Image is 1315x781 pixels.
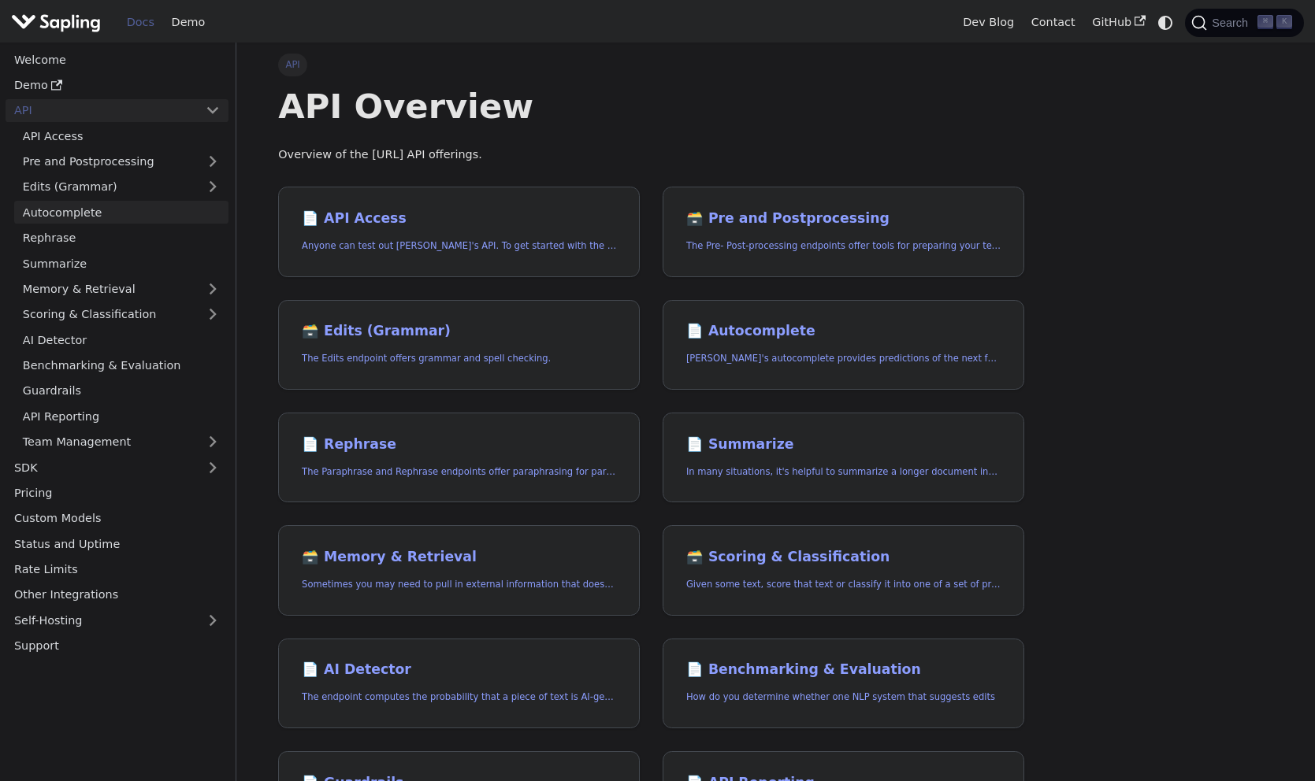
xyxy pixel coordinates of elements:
kbd: K [1276,15,1292,29]
h2: Memory & Retrieval [302,549,616,566]
button: Collapse sidebar category 'API' [197,99,228,122]
p: How do you determine whether one NLP system that suggests edits [686,690,1001,705]
a: Demo [163,10,214,35]
a: 📄️ API AccessAnyone can test out [PERSON_NAME]'s API. To get started with the API, simply: [278,187,640,277]
a: Contact [1023,10,1084,35]
a: Rephrase [14,227,228,250]
a: Rate Limits [6,558,228,581]
p: The Paraphrase and Rephrase endpoints offer paraphrasing for particular styles. [302,465,616,479]
h2: AI Detector [302,661,616,679]
a: 📄️ RephraseThe Paraphrase and Rephrase endpoints offer paraphrasing for particular styles. [278,413,640,503]
a: GitHub [1083,10,1153,35]
nav: Breadcrumbs [278,54,1024,76]
a: API Reporting [14,405,228,428]
a: 📄️ Autocomplete[PERSON_NAME]'s autocomplete provides predictions of the next few characters or words [663,300,1024,390]
a: Autocomplete [14,201,228,224]
h2: Summarize [686,436,1001,453]
a: 📄️ SummarizeIn many situations, it's helpful to summarize a longer document into a shorter, more ... [663,413,1024,503]
a: Self-Hosting [6,609,228,631]
a: Status and Uptime [6,532,228,555]
p: Given some text, score that text or classify it into one of a set of pre-specified categories. [686,577,1001,592]
a: 📄️ AI DetectorThe endpoint computes the probability that a piece of text is AI-generated, [278,638,640,729]
button: Expand sidebar category 'SDK' [197,456,228,479]
a: Benchmarking & Evaluation [14,354,228,377]
a: Demo [6,74,228,97]
p: Anyone can test out Sapling's API. To get started with the API, simply: [302,239,616,254]
h1: API Overview [278,85,1024,128]
a: Other Integrations [6,583,228,606]
a: Support [6,635,228,657]
p: The Edits endpoint offers grammar and spell checking. [302,351,616,366]
h2: Pre and Postprocessing [686,210,1001,228]
a: Sapling.ai [11,11,106,34]
h2: Edits (Grammar) [302,323,616,340]
a: AI Detector [14,328,228,351]
a: Summarize [14,252,228,275]
a: Memory & Retrieval [14,278,228,301]
a: Welcome [6,48,228,71]
span: API [278,54,307,76]
a: 🗃️ Scoring & ClassificationGiven some text, score that text or classify it into one of a set of p... [663,525,1024,616]
span: Search [1207,17,1257,29]
a: Dev Blog [954,10,1022,35]
p: In many situations, it's helpful to summarize a longer document into a shorter, more easily diges... [686,465,1001,479]
a: Pre and Postprocessing [14,150,228,173]
a: 🗃️ Pre and PostprocessingThe Pre- Post-processing endpoints offer tools for preparing your text d... [663,187,1024,277]
img: Sapling.ai [11,11,101,34]
a: Team Management [14,431,228,453]
h2: Rephrase [302,436,616,453]
h2: Benchmarking & Evaluation [686,661,1001,679]
a: API Access [14,124,228,147]
p: Sapling's autocomplete provides predictions of the next few characters or words [686,351,1001,366]
h2: Scoring & Classification [686,549,1001,566]
button: Switch between dark and light mode (currently system mode) [1154,11,1177,34]
a: Scoring & Classification [14,303,228,326]
a: Pricing [6,482,228,505]
a: API [6,99,197,122]
p: Overview of the [URL] API offerings. [278,146,1024,165]
kbd: ⌘ [1257,15,1273,29]
a: Custom Models [6,507,228,530]
h2: Autocomplete [686,323,1001,340]
a: Edits (Grammar) [14,176,228,198]
p: The endpoint computes the probability that a piece of text is AI-generated, [302,690,616,705]
a: Guardrails [14,379,228,402]
a: 🗃️ Edits (Grammar)The Edits endpoint offers grammar and spell checking. [278,300,640,390]
a: 🗃️ Memory & RetrievalSometimes you may need to pull in external information that doesn't fit in t... [278,525,640,616]
a: SDK [6,456,197,479]
a: 📄️ Benchmarking & EvaluationHow do you determine whether one NLP system that suggests edits [663,638,1024,729]
h2: API Access [302,210,616,228]
button: Search (Command+K) [1185,9,1303,37]
p: The Pre- Post-processing endpoints offer tools for preparing your text data for ingestation as we... [686,239,1001,254]
a: Docs [118,10,163,35]
p: Sometimes you may need to pull in external information that doesn't fit in the context size of an... [302,577,616,592]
